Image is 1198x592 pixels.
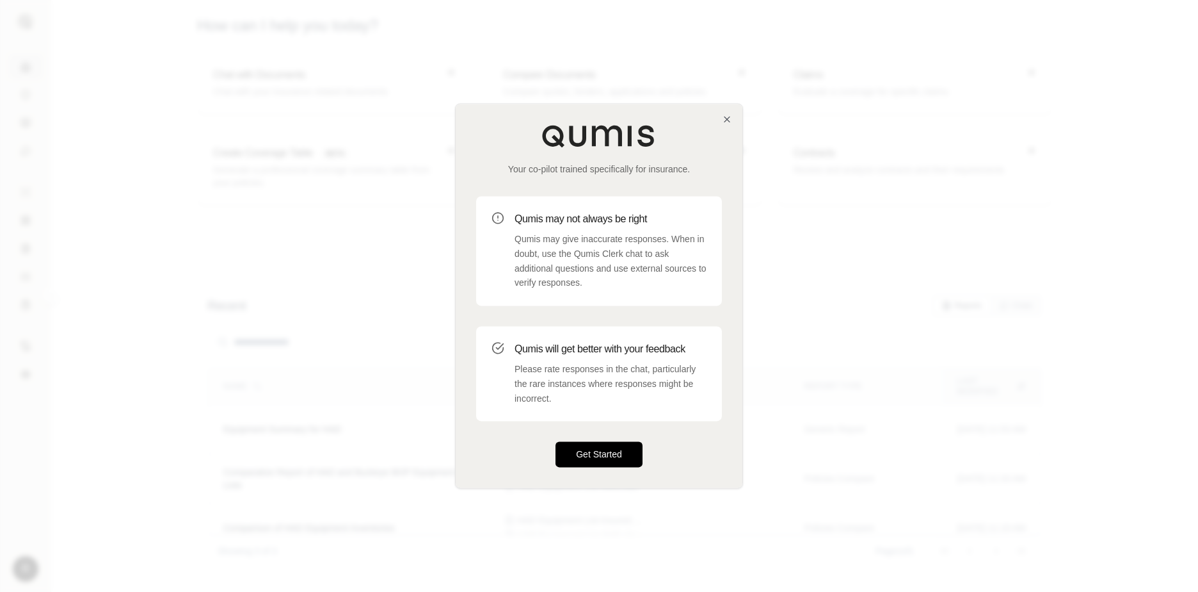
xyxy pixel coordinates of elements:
h3: Qumis may not always be right [515,211,707,227]
img: Qumis Logo [541,124,657,147]
p: Your co-pilot trained specifically for insurance. [476,163,722,176]
p: Qumis may give inaccurate responses. When in doubt, use the Qumis Clerk chat to ask additional qu... [515,232,707,290]
button: Get Started [555,442,643,468]
p: Please rate responses in the chat, particularly the rare instances where responses might be incor... [515,362,707,406]
h3: Qumis will get better with your feedback [515,341,707,357]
